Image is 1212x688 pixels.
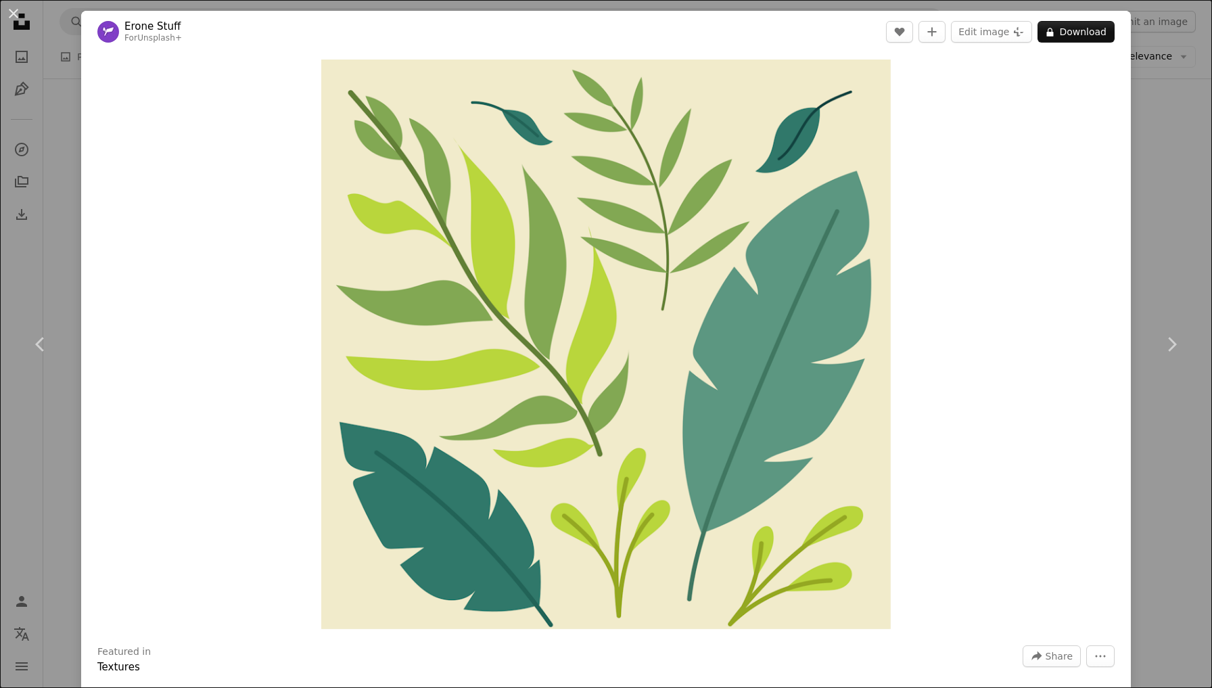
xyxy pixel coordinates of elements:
h3: Featured in [97,645,151,659]
a: Unsplash+ [137,33,182,43]
img: A picture of some green leaves on a white background [321,60,891,629]
button: Like [886,21,913,43]
button: Add to Collection [918,21,946,43]
button: Download [1038,21,1115,43]
button: Share this image [1023,645,1081,667]
a: Textures [97,661,140,673]
a: Erone Stuff [124,20,182,33]
button: Zoom in on this image [321,60,891,629]
button: Edit image [951,21,1032,43]
div: For [124,33,182,44]
img: Go to Erone Stuff's profile [97,21,119,43]
span: Share [1046,646,1073,666]
a: Next [1131,279,1212,409]
button: More Actions [1086,645,1115,667]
